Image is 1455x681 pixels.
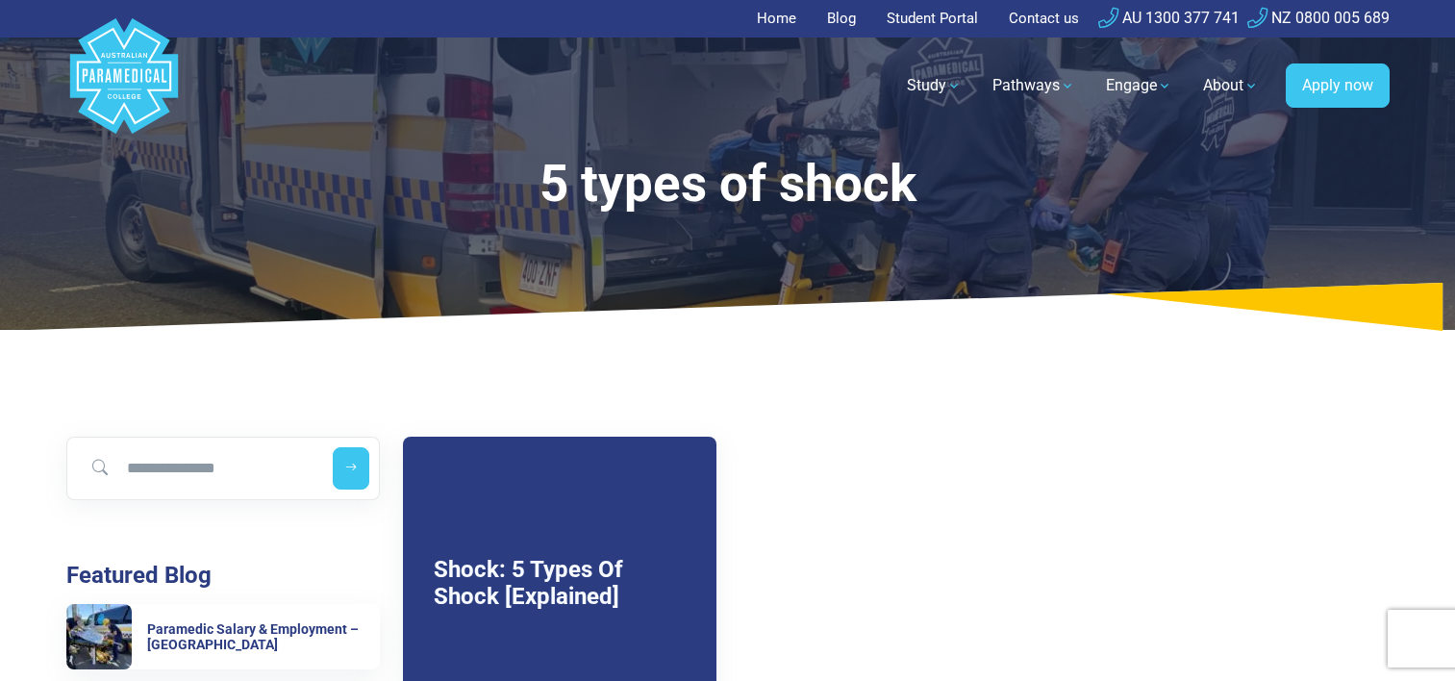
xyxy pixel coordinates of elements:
[981,59,1087,113] a: Pathways
[66,38,182,135] a: Australian Paramedical College
[1247,9,1390,27] a: NZ 0800 005 689
[1094,59,1184,113] a: Engage
[1192,59,1270,113] a: About
[147,621,380,654] h6: Paramedic Salary & Employment – [GEOGRAPHIC_DATA]
[232,154,1224,214] div: 5 types of shock
[66,604,380,669] a: Paramedic Salary & Employment – Queensland Paramedic Salary & Employment – [GEOGRAPHIC_DATA]
[75,447,316,490] input: Search for blog
[895,59,973,113] a: Study
[66,604,132,669] img: Paramedic Salary & Employment – Queensland
[1286,63,1390,108] a: Apply now
[434,556,623,611] a: Shock: 5 Types Of Shock [Explained]
[66,562,380,590] h3: Featured Blog
[1098,9,1240,27] a: AU 1300 377 741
